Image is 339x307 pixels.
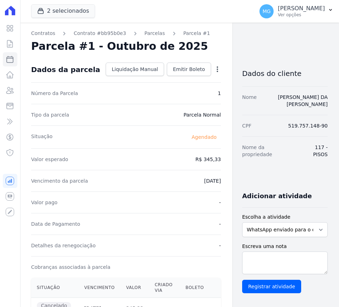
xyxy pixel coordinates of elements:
[31,30,221,37] nav: Breadcrumb
[278,5,325,12] p: [PERSON_NAME]
[288,122,328,129] dd: 519.757.148-90
[173,66,205,73] span: Emitir Boleto
[242,192,312,200] h3: Adicionar atividade
[31,30,55,37] a: Contratos
[149,278,180,298] th: Criado via
[112,66,158,73] span: Liquidação Manual
[183,111,221,118] dd: Parcela Normal
[31,90,78,97] dt: Número da Parcela
[204,177,221,184] dd: [DATE]
[121,278,149,298] th: Valor
[278,94,328,107] a: [PERSON_NAME] DA [PERSON_NAME]
[180,278,210,298] th: Boleto
[78,278,120,298] th: Vencimento
[242,243,328,250] label: Escreva uma nota
[219,199,221,206] dd: -
[31,65,100,74] div: Dados da parcela
[183,30,210,37] a: Parcela #1
[145,30,165,37] a: Parcelas
[167,63,211,76] a: Emitir Boleto
[195,156,221,163] dd: R$ 345,33
[31,133,53,141] dt: Situação
[263,9,271,14] span: MG
[31,156,68,163] dt: Valor esperado
[31,199,58,206] dt: Valor pago
[31,242,96,249] dt: Detalhes da renegociação
[242,280,301,293] input: Registrar atividade
[242,69,328,78] h3: Dados do cliente
[31,40,208,53] h2: Parcela #1 - Outubro de 2025
[31,4,95,18] button: 2 selecionados
[219,220,221,228] dd: -
[31,177,88,184] dt: Vencimento da parcela
[242,94,257,108] dt: Nome
[218,90,221,97] dd: 1
[31,220,80,228] dt: Data de Pagamento
[278,12,325,18] p: Ver opções
[31,278,78,298] th: Situação
[74,30,126,37] a: Contrato #bb95b0e3
[242,144,294,158] dt: Nome da propriedade
[106,63,164,76] a: Liquidação Manual
[254,1,339,21] button: MG [PERSON_NAME] Ver opções
[187,133,221,141] span: Agendado
[219,242,221,249] dd: -
[31,264,110,271] dt: Cobranças associadas à parcela
[242,213,328,221] label: Escolha a atividade
[242,122,251,129] dt: CPF
[31,111,69,118] dt: Tipo da parcela
[300,144,328,158] dd: 117 - PISOS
